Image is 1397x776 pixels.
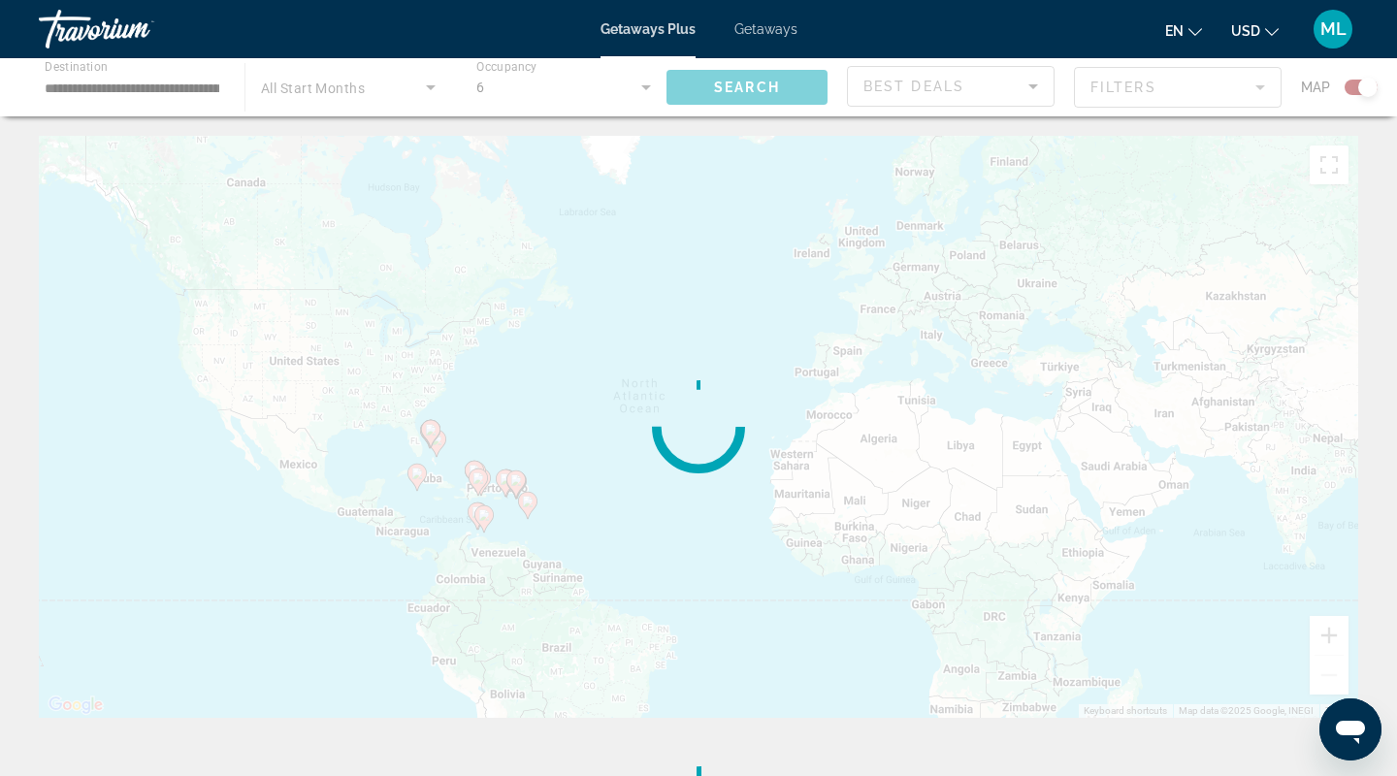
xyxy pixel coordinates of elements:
[1231,23,1260,39] span: USD
[1231,16,1279,45] button: Change currency
[1308,9,1358,49] button: User Menu
[1165,16,1202,45] button: Change language
[601,21,696,37] a: Getaways Plus
[1165,23,1184,39] span: en
[1319,698,1381,760] iframe: Button to launch messaging window
[734,21,797,37] a: Getaways
[1320,19,1347,39] span: ML
[39,4,233,54] a: Travorium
